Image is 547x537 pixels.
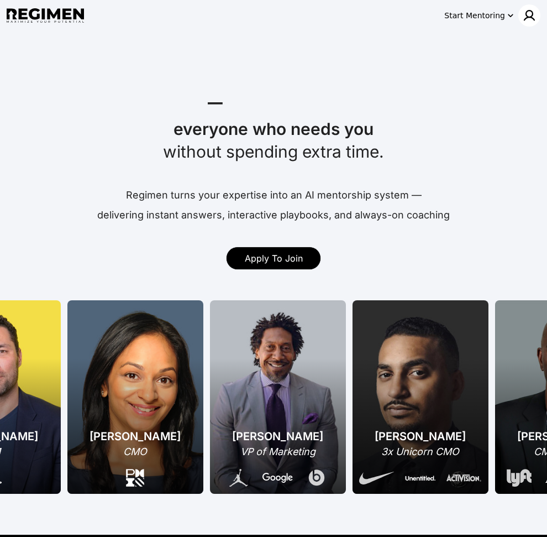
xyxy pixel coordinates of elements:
[245,253,303,264] span: Apply To Join
[126,187,422,203] div: Regimen turns your expertise into an AI mentorship system —
[90,429,181,444] div: [PERSON_NAME]
[444,10,505,21] div: Start Mentoring
[227,247,320,269] a: Apply To Join
[223,429,332,444] div: [PERSON_NAME]
[97,207,450,223] div: delivering instant answers, interactive playbooks, and always-on coaching
[442,7,516,24] button: Start Mentoring
[223,444,332,460] div: VP of Marketing
[11,118,536,140] div: everyone who needs you
[90,444,181,460] div: CMO
[523,9,536,22] img: user icon
[359,429,482,444] div: [PERSON_NAME]
[11,140,536,163] div: without spending extra time.
[359,444,482,460] div: 3x Unicorn CMO
[7,8,84,23] img: Regimen logo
